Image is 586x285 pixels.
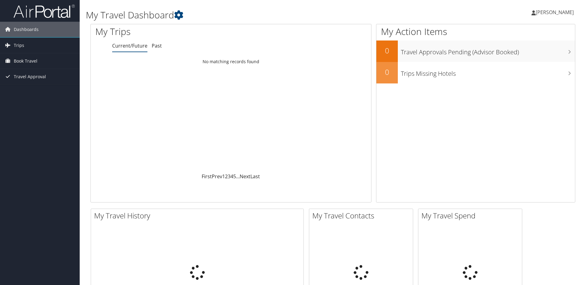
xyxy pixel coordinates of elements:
[14,38,24,53] span: Trips
[421,210,522,221] h2: My Travel Spend
[531,3,580,21] a: [PERSON_NAME]
[14,22,39,37] span: Dashboards
[112,42,147,49] a: Current/Future
[86,9,415,21] h1: My Travel Dashboard
[94,210,303,221] h2: My Travel History
[212,173,222,180] a: Prev
[250,173,260,180] a: Last
[152,42,162,49] a: Past
[228,173,230,180] a: 3
[230,173,233,180] a: 4
[312,210,413,221] h2: My Travel Contacts
[13,4,75,18] img: airportal-logo.png
[376,62,575,83] a: 0Trips Missing Hotels
[14,69,46,84] span: Travel Approval
[240,173,250,180] a: Next
[376,67,398,77] h2: 0
[401,66,575,78] h3: Trips Missing Hotels
[401,45,575,56] h3: Travel Approvals Pending (Advisor Booked)
[536,9,574,16] span: [PERSON_NAME]
[202,173,212,180] a: First
[14,53,37,69] span: Book Travel
[233,173,236,180] a: 5
[376,45,398,56] h2: 0
[225,173,228,180] a: 2
[376,25,575,38] h1: My Action Items
[376,40,575,62] a: 0Travel Approvals Pending (Advisor Booked)
[91,56,371,67] td: No matching records found
[95,25,250,38] h1: My Trips
[222,173,225,180] a: 1
[236,173,240,180] span: …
